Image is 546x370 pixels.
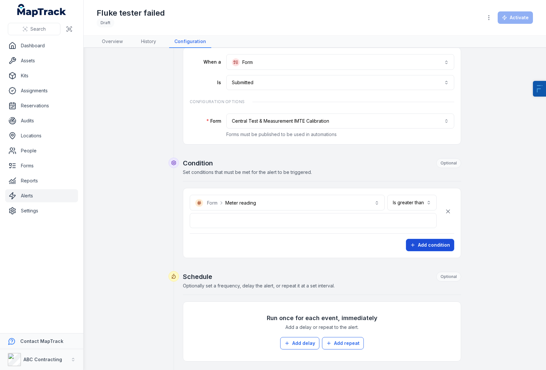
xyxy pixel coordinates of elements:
[226,114,454,129] button: Central Test & Measurement IMTE Calibration
[5,84,78,97] a: Assignments
[190,118,221,124] label: Form
[5,69,78,82] a: Kits
[436,272,461,282] div: Optional
[97,18,114,27] div: Draft
[17,4,66,17] a: MapTrack
[97,8,165,18] h1: Fluke tester failed
[5,39,78,52] a: Dashboard
[24,357,62,362] strong: ABC Contracting
[190,59,221,65] label: When a
[5,204,78,217] a: Settings
[226,54,454,70] button: Form
[5,189,78,202] a: Alerts
[267,314,377,323] h3: Run once for each event, immediately
[20,338,63,344] strong: Contact MapTrack
[190,195,385,210] button: FormMeter reading
[226,75,454,90] button: Submitted
[183,169,312,175] span: Set conditions that must be met for the alert to be triggered.
[190,79,221,86] label: Is
[136,36,161,48] a: History
[285,324,359,331] span: Add a delay or repeat to the alert.
[5,114,78,127] a: Audits
[30,26,46,32] span: Search
[8,23,60,35] button: Search
[183,158,461,168] h2: Condition
[322,337,364,349] button: Add repeat
[5,144,78,157] a: People
[169,36,211,48] a: Configuration
[436,158,461,168] div: Optional
[190,95,454,108] div: Configuration Options
[97,36,128,48] a: Overview
[387,195,437,210] button: Is greater than
[406,239,454,251] button: Add condition
[5,54,78,67] a: Assets
[5,174,78,187] a: Reports
[183,283,335,288] span: Optionally set a frequency, delay the alert, or repeat it at a set interval.
[226,131,454,138] p: Forms must be published to be used in automations
[5,159,78,172] a: Forms
[5,99,78,112] a: Reservations
[280,337,319,349] button: Add delay
[5,129,78,142] a: Locations
[183,272,461,282] h2: Schedule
